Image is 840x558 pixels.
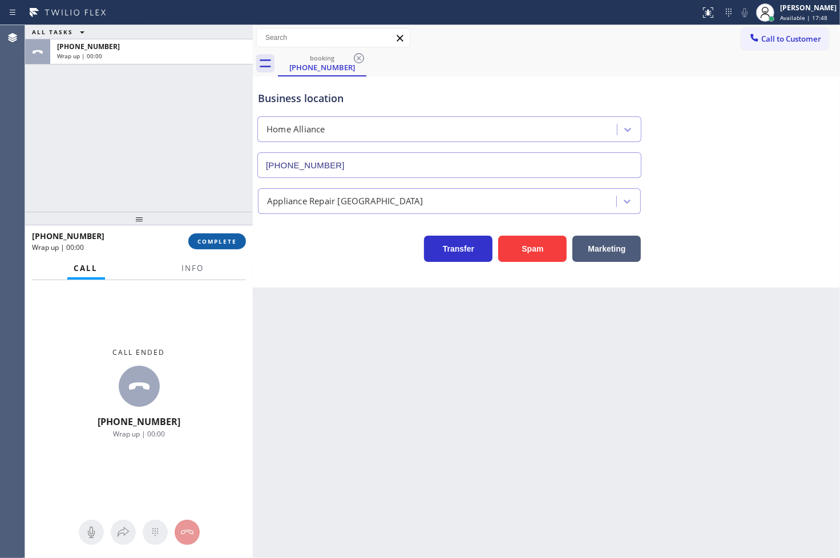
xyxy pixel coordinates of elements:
[32,242,84,252] span: Wrap up | 00:00
[143,520,168,545] button: Open dialpad
[25,25,96,39] button: ALL TASKS
[257,29,410,47] input: Search
[67,257,105,280] button: Call
[175,257,211,280] button: Info
[258,91,641,106] div: Business location
[780,14,827,22] span: Available | 17:48
[197,237,237,245] span: COMPLETE
[182,263,204,273] span: Info
[780,3,837,13] div: [PERSON_NAME]
[98,415,180,428] span: [PHONE_NUMBER]
[32,231,104,241] span: [PHONE_NUMBER]
[113,347,165,357] span: Call ended
[175,520,200,545] button: Hang up
[572,236,641,262] button: Marketing
[737,5,753,21] button: Mute
[79,520,104,545] button: Mute
[279,51,365,75] div: (866) 542-1611
[113,429,165,439] span: Wrap up | 00:00
[257,152,641,178] input: Phone Number
[424,236,492,262] button: Transfer
[57,42,120,51] span: [PHONE_NUMBER]
[279,54,365,62] div: booking
[741,28,829,50] button: Call to Customer
[279,62,365,72] div: [PHONE_NUMBER]
[266,123,325,136] div: Home Alliance
[74,263,98,273] span: Call
[57,52,102,60] span: Wrap up | 00:00
[761,34,821,44] span: Call to Customer
[111,520,136,545] button: Open directory
[498,236,567,262] button: Spam
[188,233,246,249] button: COMPLETE
[267,195,423,208] div: Appliance Repair [GEOGRAPHIC_DATA]
[32,28,73,36] span: ALL TASKS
